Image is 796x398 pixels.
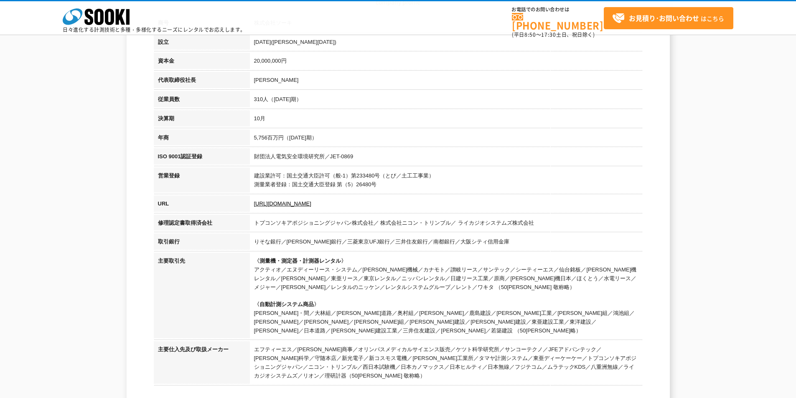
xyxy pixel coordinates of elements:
td: 財団法人電気安全環境研究所／JET-0869 [250,148,643,167]
th: 修理認定書取得済会社 [154,215,250,234]
span: はこちら [612,12,724,25]
span: お電話でのお問い合わせは [512,7,604,12]
th: ISO 9001認証登録 [154,148,250,167]
td: [DATE]([PERSON_NAME][DATE]) [250,34,643,53]
span: 〈測量機・測定器・計測器レンタル〉 [254,258,346,264]
th: URL [154,195,250,215]
td: りそな銀行／[PERSON_NAME]銀行／三菱東京UFJ銀行／三井住友銀行／南都銀行／大阪シティ信用金庫 [250,233,643,253]
a: お見積り･お問い合わせはこちら [604,7,733,29]
th: 営業登録 [154,167,250,195]
th: 年商 [154,129,250,149]
th: 主要取引先 [154,253,250,341]
td: 5,756百万円（[DATE]期） [250,129,643,149]
th: 取引銀行 [154,233,250,253]
span: 17:30 [541,31,556,38]
th: 資本金 [154,53,250,72]
th: 従業員数 [154,91,250,110]
td: 310人（[DATE]期） [250,91,643,110]
span: 8:50 [524,31,536,38]
td: アクティオ／エヌディーリース・システム／[PERSON_NAME]機械／カナモト／讃岐リース／サンテック／シーティーエス／仙台銘板／[PERSON_NAME]機レンタル／[PERSON_NAME... [250,253,643,341]
td: 建設業許可：国土交通大臣許可（般-1）第233480号（とび／土工工事業） 測量業者登録：国土交通大臣登録 第（5）26480号 [250,167,643,195]
td: 20,000,000円 [250,53,643,72]
a: [URL][DOMAIN_NAME] [254,200,311,207]
span: (平日 ～ 土日、祝日除く) [512,31,595,38]
td: 10月 [250,110,643,129]
strong: お見積り･お問い合わせ [629,13,699,23]
th: 代表取締役社長 [154,72,250,91]
th: 決算期 [154,110,250,129]
a: [PHONE_NUMBER] [512,13,604,30]
p: 日々進化する計測技術と多種・多様化するニーズにレンタルでお応えします。 [63,27,246,32]
th: 設立 [154,34,250,53]
td: トプコンソキアポジショニングジャパン株式会社／ 株式会社ニコン・トリンブル／ ライカジオシステムズ株式会社 [250,215,643,234]
span: 〈自動計測システム商品〉 [254,301,319,307]
td: エフティーエス／[PERSON_NAME]商事／オリンパスメディカルサイエンス販売／ケツト科学研究所／サンコーテクノ／JFEアドバンテック／[PERSON_NAME]科学／守随本店／新光電子／新... [250,341,643,386]
td: [PERSON_NAME] [250,72,643,91]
